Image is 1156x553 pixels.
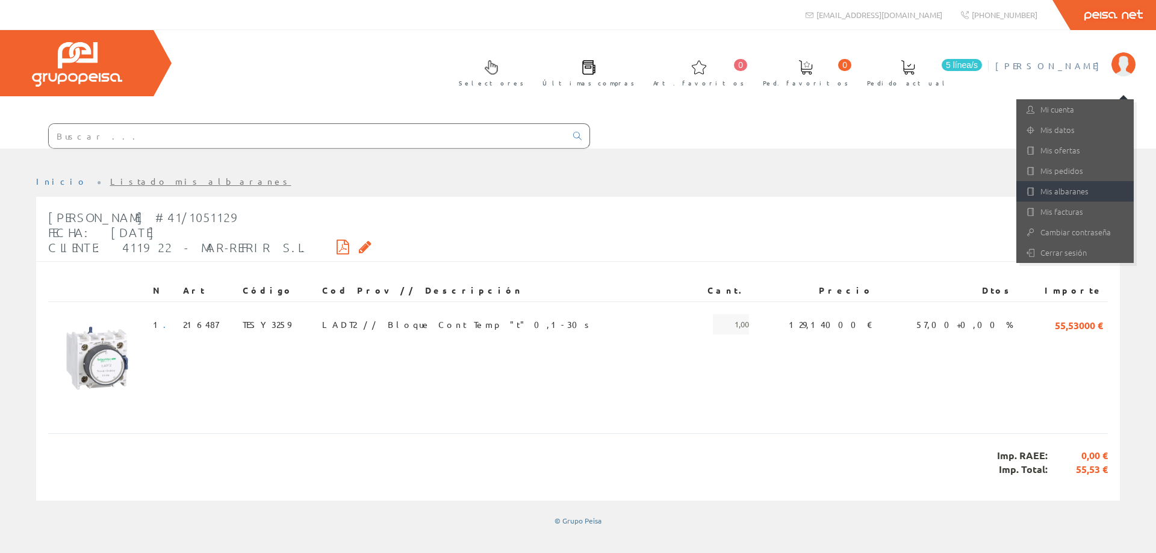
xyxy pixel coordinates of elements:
a: Mis facturas [1016,202,1134,222]
th: Dtos [878,280,1018,301]
span: [PHONE_NUMBER] [972,10,1037,20]
span: Selectores [459,77,524,89]
a: [PERSON_NAME] [995,50,1136,61]
img: Foto artículo (150x150) [53,314,143,404]
img: Grupo Peisa [32,42,122,87]
a: Mis pedidos [1016,161,1134,181]
span: TESY3259 [243,314,291,335]
span: 0 [734,59,747,71]
span: LADT2 // Bloque Cont Temp "t" 0,1-30s [322,314,593,335]
a: . [163,319,173,330]
span: 216487 [183,314,219,335]
a: Selectores [447,50,530,94]
th: Art [178,280,238,301]
span: [EMAIL_ADDRESS][DOMAIN_NAME] [816,10,942,20]
span: 1,00 [713,314,749,335]
i: Solicitar por email copia firmada [359,243,371,251]
a: Mis ofertas [1016,140,1134,161]
th: Precio [754,280,878,301]
span: 1 [153,314,173,335]
span: [PERSON_NAME] [995,60,1105,72]
div: Imp. RAEE: Imp. Total: [48,433,1108,492]
th: Cod Prov // Descripción [317,280,687,301]
input: Buscar ... [49,124,566,148]
span: [PERSON_NAME] #41/1051129 Fecha: [DATE] Cliente: 411922 - MAR-REFRIR S.L. [48,210,308,255]
a: Últimas compras [530,50,641,94]
span: 57,00+0,00 % [916,314,1013,335]
a: Mis datos [1016,120,1134,140]
a: 5 línea/s Pedido actual [855,50,985,94]
div: © Grupo Peisa [36,516,1120,526]
a: Cerrar sesión [1016,243,1134,263]
a: Listado mis albaranes [110,176,291,187]
th: Importe [1018,280,1108,301]
i: Descargar PDF [337,243,349,251]
span: Últimas compras [542,77,635,89]
a: Mi cuenta [1016,99,1134,120]
a: Inicio [36,176,87,187]
span: Art. favoritos [653,77,744,89]
span: 55,53000 € [1055,314,1103,335]
th: N [148,280,178,301]
span: 0,00 € [1048,449,1108,463]
a: Cambiar contraseña [1016,222,1134,243]
span: 129,14000 € [789,314,873,335]
span: 5 línea/s [942,59,982,71]
th: Código [238,280,317,301]
th: Cant. [686,280,754,301]
span: Pedido actual [867,77,949,89]
a: Mis albaranes [1016,181,1134,202]
span: 0 [838,59,851,71]
span: Ped. favoritos [763,77,848,89]
span: 55,53 € [1048,463,1108,477]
